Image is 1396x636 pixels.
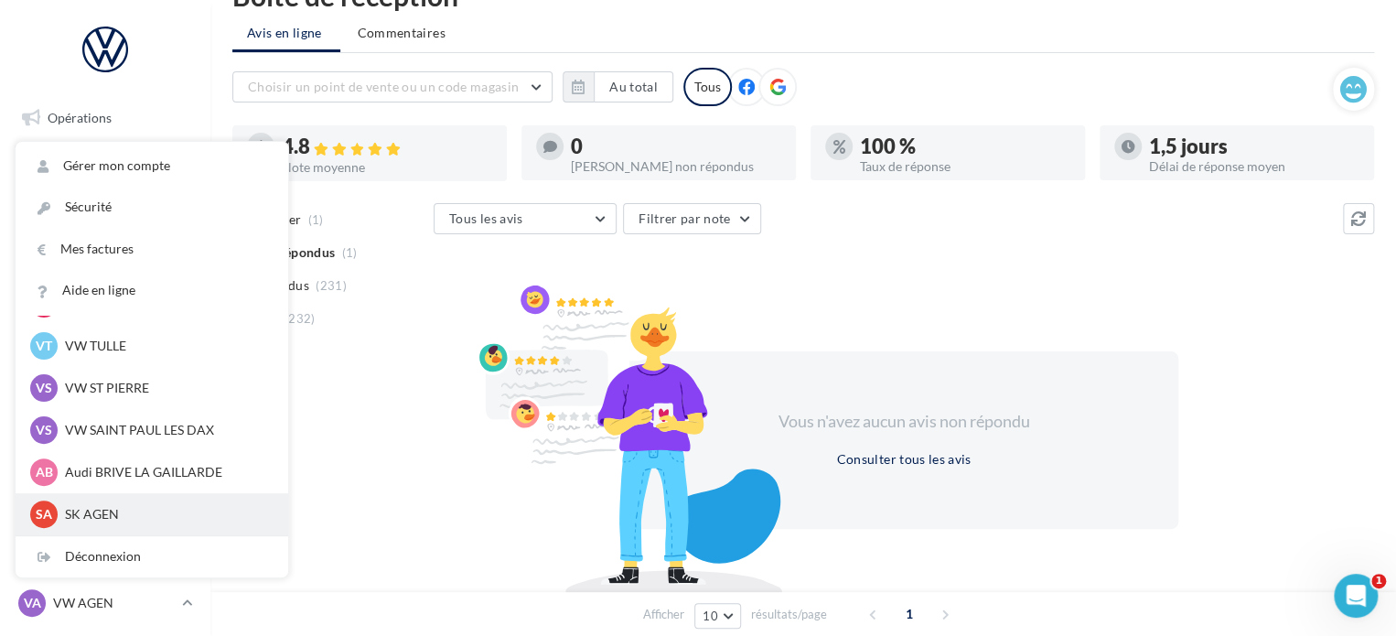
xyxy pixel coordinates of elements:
div: [PERSON_NAME] non répondus [571,160,781,173]
div: Vous n'avez aucun avis non répondu [746,410,1061,434]
span: VS [36,421,52,439]
div: Tous [683,68,732,106]
div: Déconnexion [16,536,288,577]
div: 100 % [860,136,1070,156]
p: Audi BRIVE LA GAILLARDE [65,463,266,481]
p: VW ST PIERRE [65,379,266,397]
div: Taux de réponse [860,160,1070,173]
iframe: Intercom live chat [1334,574,1378,618]
p: VW SAINT PAUL LES DAX [65,421,266,439]
span: résultats/page [751,606,827,623]
a: Aide en ligne [16,270,288,311]
a: Boîte de réception [11,145,199,184]
span: 1 [1371,574,1386,588]
a: Gérer mon compte [16,146,288,187]
p: VW TULLE [65,337,266,355]
p: VW AGEN [53,594,175,612]
span: Commentaires [358,24,446,42]
span: Afficher [643,606,684,623]
span: VT [36,337,52,355]
a: Opérations [11,99,199,137]
span: (231) [316,278,347,293]
span: Choisir un point de vente ou un code magasin [248,79,519,94]
a: Campagnes [11,237,199,275]
span: 1 [895,599,924,629]
div: Délai de réponse moyen [1149,160,1359,173]
div: Note moyenne [282,161,492,174]
button: Au total [594,71,673,102]
span: 10 [703,609,718,623]
button: Choisir un point de vente ou un code magasin [232,71,553,102]
a: PLV et print personnalisable [11,419,199,473]
a: Contacts [11,283,199,321]
a: VA VW AGEN [15,586,196,620]
a: Médiathèque [11,328,199,366]
div: 1,5 jours [1149,136,1359,156]
button: Filtrer par note [623,203,761,234]
span: Opérations [48,110,112,125]
a: Mes factures [16,229,288,270]
span: VS [36,379,52,397]
a: Sécurité [16,187,288,228]
button: Consulter tous les avis [829,448,978,470]
button: Tous les avis [434,203,617,234]
button: 10 [694,603,741,629]
button: Au total [563,71,673,102]
p: SK AGEN [65,505,266,523]
span: (232) [285,311,316,326]
a: Calendrier [11,373,199,412]
div: 0 [571,136,781,156]
div: 4.8 [282,136,492,157]
a: Visibilité en ligne [11,191,199,230]
span: SA [36,505,52,523]
a: Campagnes DataOnDemand [11,480,199,534]
span: Tous les avis [449,210,523,226]
span: VA [24,594,41,612]
span: AB [36,463,53,481]
span: (1) [308,212,324,227]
